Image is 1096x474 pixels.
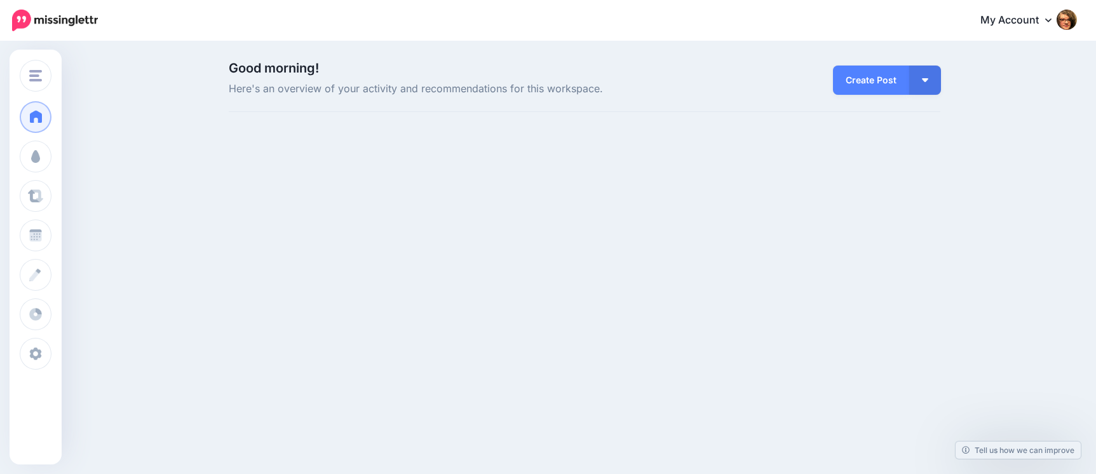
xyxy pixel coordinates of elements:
[968,5,1077,36] a: My Account
[29,70,42,81] img: menu.png
[229,81,697,97] span: Here's an overview of your activity and recommendations for this workspace.
[922,78,928,82] img: arrow-down-white.png
[956,442,1081,459] a: Tell us how we can improve
[12,10,98,31] img: Missinglettr
[229,60,319,76] span: Good morning!
[833,66,909,95] a: Create Post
